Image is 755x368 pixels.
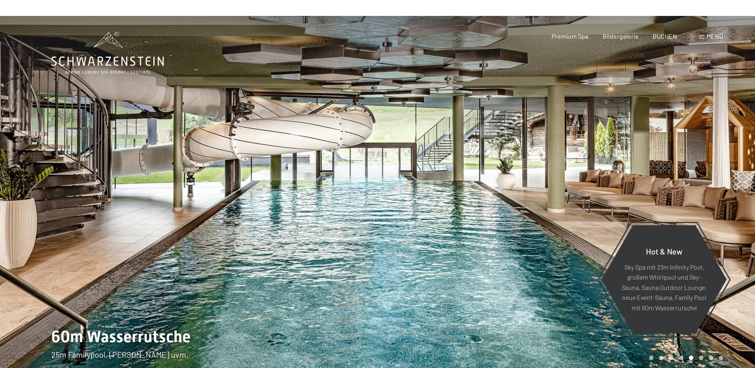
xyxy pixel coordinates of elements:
span: Menü [706,32,723,40]
a: BUCHEN [653,32,677,40]
div: Carousel Pagination [646,356,723,360]
div: Carousel Page 7 [709,356,713,360]
div: Carousel Page 6 [699,356,703,360]
span: Hot & New [646,246,683,256]
p: Sky Spa mit 23m Infinity Pool, großem Whirlpool und Sky-Sauna, Sauna Outdoor Lounge, neue Event-S... [621,262,707,313]
a: Bildergalerie [603,32,639,40]
a: Hot & New Sky Spa mit 23m Infinity Pool, großem Whirlpool und Sky-Sauna, Sauna Outdoor Lounge, ne... [601,225,727,334]
div: Carousel Page 1 [649,356,654,360]
a: Premium Spa [552,32,588,40]
div: Carousel Page 4 [679,356,683,360]
div: Carousel Page 5 (Current Slide) [689,356,693,360]
div: Carousel Page 3 [669,356,673,360]
div: Carousel Page 8 [719,356,723,360]
div: Carousel Page 2 [659,356,663,360]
